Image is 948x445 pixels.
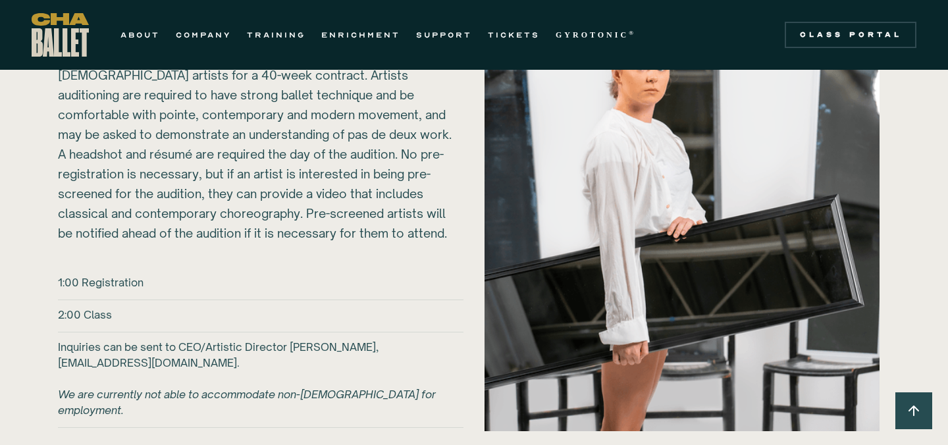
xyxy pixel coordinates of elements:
[629,30,636,36] sup: ®
[556,27,636,43] a: GYROTONIC®
[58,275,144,290] h6: 1:00 Registration
[321,27,400,43] a: ENRICHMENT
[556,30,629,39] strong: GYROTONIC
[176,27,231,43] a: COMPANY
[416,27,472,43] a: SUPPORT
[58,339,463,418] h6: Inquiries can be sent to CEO/Artistic Director [PERSON_NAME], [EMAIL_ADDRESS][DOMAIN_NAME].
[785,22,916,48] a: Class Portal
[120,27,160,43] a: ABOUT
[58,307,112,323] h6: 2:00 Class
[488,27,540,43] a: TICKETS
[247,27,305,43] a: TRAINING
[32,13,89,57] a: home
[58,388,436,417] em: We are currently not able to accommodate non-[DEMOGRAPHIC_DATA] for employment.
[793,30,908,40] div: Class Portal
